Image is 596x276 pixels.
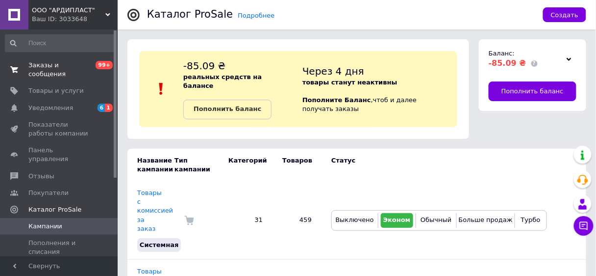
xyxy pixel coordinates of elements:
[140,241,178,248] span: Системная
[183,73,262,89] b: реальных средств на балансе
[551,11,578,19] span: Создать
[238,12,274,19] a: Подробнее
[194,105,261,112] b: Пополнить баланс
[28,239,91,256] span: Пополнения и списания
[28,189,69,197] span: Покупатели
[322,149,547,181] td: Статус
[28,205,81,214] span: Каталог ProSale
[28,146,91,164] span: Панель управления
[5,34,116,52] input: Поиск
[273,149,322,181] td: Товаров
[302,79,397,86] b: товары станут неактивны
[273,181,322,260] td: 459
[32,6,105,15] span: ООО "АРДИПЛАСТ"
[28,222,62,231] span: Кампании
[127,149,174,181] td: Название кампании
[383,216,411,223] span: Эконом
[381,213,413,228] button: Эконом
[28,86,84,95] span: Товары и услуги
[219,181,273,260] td: 31
[302,65,364,77] span: Через 4 дня
[183,100,272,119] a: Пополнить баланс
[336,216,374,223] span: Выключено
[334,213,375,228] button: Выключено
[543,7,586,22] button: Создать
[489,82,576,101] a: Пополнить баланс
[28,120,91,138] span: Показатели работы компании
[302,59,457,119] div: , чтоб и далее получать заказы
[419,213,454,228] button: Обычный
[98,104,105,112] span: 6
[28,61,91,79] span: Заказы и сообщения
[137,189,173,232] a: Товары с комиссией за заказ
[489,58,526,68] span: -85.09 ₴
[421,216,451,223] span: Обычный
[219,149,273,181] td: Категорий
[183,60,225,72] span: -85.09 ₴
[459,213,512,228] button: Больше продаж
[501,87,564,96] span: Пополнить баланс
[32,15,118,24] div: Ваш ID: 3033648
[105,104,113,112] span: 1
[174,149,219,181] td: Тип кампании
[28,104,73,112] span: Уведомления
[28,172,54,181] span: Отзывы
[521,216,541,223] span: Турбо
[302,96,371,104] b: Пополните Баланс
[459,216,513,223] span: Больше продаж
[574,216,594,236] button: Чат с покупателем
[147,9,233,20] div: Каталог ProSale
[184,216,194,225] img: Комиссия за заказ
[489,50,515,57] span: Баланс:
[96,61,113,69] span: 99+
[518,213,544,228] button: Турбо
[154,82,169,96] img: :exclamation:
